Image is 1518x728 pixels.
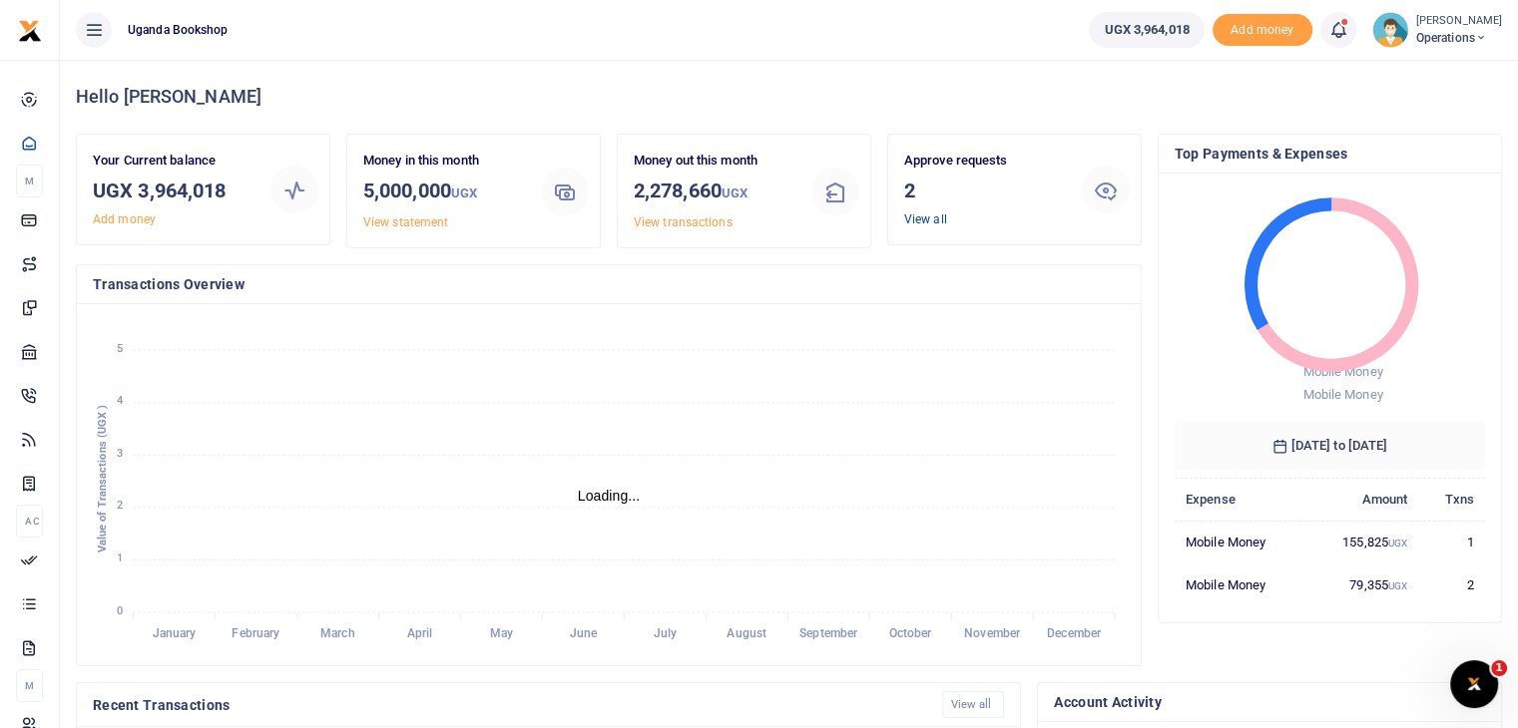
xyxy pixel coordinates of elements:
img: profile-user [1372,12,1408,48]
tspan: 2 [117,500,123,513]
span: Add money [1213,14,1312,47]
h4: Transactions Overview [93,273,1125,295]
h3: UGX 3,964,018 [93,176,254,205]
td: 155,825 [1306,521,1419,563]
tspan: October [889,626,933,640]
p: Money in this month [363,151,525,172]
td: Mobile Money [1175,563,1306,605]
tspan: September [799,626,858,640]
span: Mobile Money [1302,387,1382,402]
a: logo-small logo-large logo-large [18,22,42,37]
h3: 2 [904,176,1066,205]
h4: Top Payments & Expenses [1175,143,1485,165]
td: 2 [1418,563,1485,605]
text: Value of Transactions (UGX ) [96,405,109,553]
li: M [16,669,43,702]
li: Wallet ballance [1081,12,1212,48]
th: Expense [1175,478,1306,521]
th: Amount [1306,478,1419,521]
small: UGX [722,185,748,200]
small: UGX [451,185,477,200]
tspan: January [153,626,197,640]
td: 79,355 [1306,563,1419,605]
small: UGX [1388,538,1407,548]
td: Mobile Money [1175,521,1306,563]
span: 1 [1491,660,1507,676]
a: View all [942,691,1005,718]
tspan: 5 [117,342,123,355]
p: Approve requests [904,151,1066,172]
tspan: 4 [117,394,123,407]
h4: Hello [PERSON_NAME] [76,86,1502,108]
h3: 5,000,000 [363,176,525,208]
iframe: Intercom live chat [1450,660,1498,708]
td: 1 [1418,521,1485,563]
span: Operations [1416,29,1502,47]
a: Add money [93,212,156,226]
p: Your Current balance [93,151,254,172]
tspan: May [490,626,513,640]
h4: Recent Transactions [93,694,926,716]
a: View transactions [634,215,733,229]
span: Mobile Money [1302,364,1382,379]
th: Txns [1418,478,1485,521]
text: Loading... [578,488,641,504]
tspan: December [1047,626,1102,640]
h4: Account Activity [1054,691,1485,713]
small: UGX [1388,580,1407,591]
a: UGX 3,964,018 [1089,12,1204,48]
tspan: February [232,626,279,640]
tspan: August [727,626,766,640]
li: Ac [16,505,43,538]
p: Money out this month [634,151,795,172]
tspan: April [407,626,433,640]
h3: 2,278,660 [634,176,795,208]
li: M [16,165,43,197]
span: Uganda bookshop [120,21,237,39]
tspan: 1 [117,551,123,564]
tspan: March [320,626,355,640]
h6: [DATE] to [DATE] [1175,422,1485,470]
li: Toup your wallet [1213,14,1312,47]
img: logo-small [18,19,42,43]
a: profile-user [PERSON_NAME] Operations [1372,12,1502,48]
tspan: 0 [117,604,123,617]
a: Add money [1213,21,1312,36]
tspan: July [653,626,676,640]
tspan: November [964,626,1021,640]
tspan: June [570,626,598,640]
small: [PERSON_NAME] [1416,13,1502,30]
a: View statement [363,215,448,229]
span: UGX 3,964,018 [1104,20,1189,40]
tspan: 3 [117,447,123,460]
a: View all [904,212,947,226]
